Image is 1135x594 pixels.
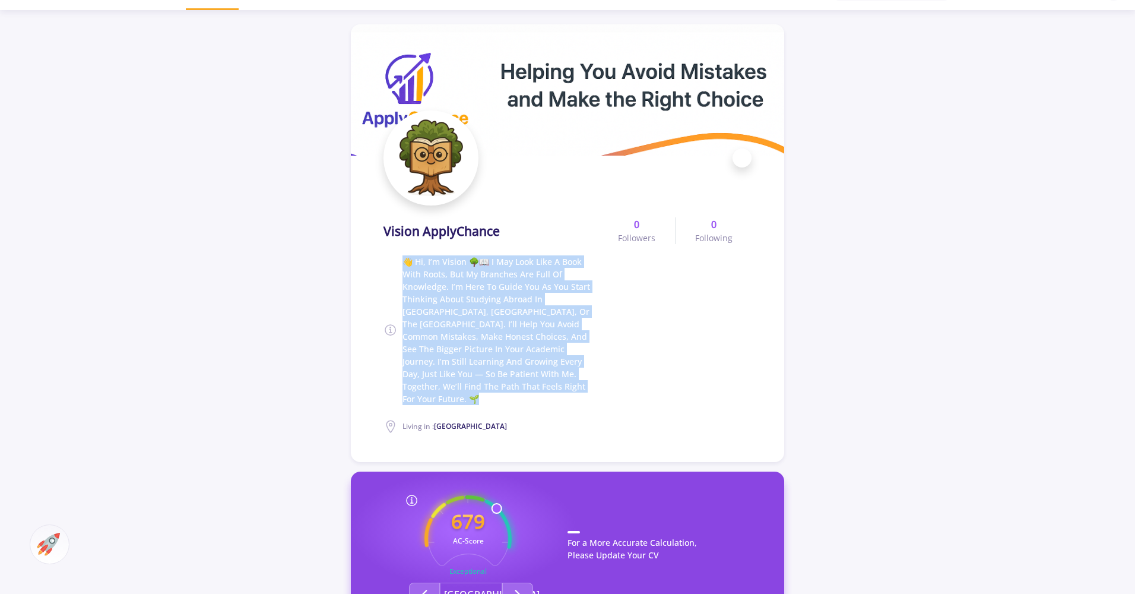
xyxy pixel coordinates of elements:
b: 0 [634,217,639,232]
span: Living in : [402,421,507,431]
span: Vision ApplyChance [383,222,500,241]
text: 679 [451,507,485,534]
span: Following [695,232,733,244]
text: AC-Score [453,535,484,545]
img: ac-market [37,533,60,556]
span: [GEOGRAPHIC_DATA] [434,421,507,431]
span: Followers [618,232,655,244]
text: Exceptional [449,567,487,576]
span: 👋 Hi, I’m Vision 🌳📖 I may look like a book with roots, but my branches are full of knowledge. I’m... [402,255,598,405]
b: 0 [711,217,716,232]
p: For a More Accurate Calculation, Please Update Your CV [567,531,760,573]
